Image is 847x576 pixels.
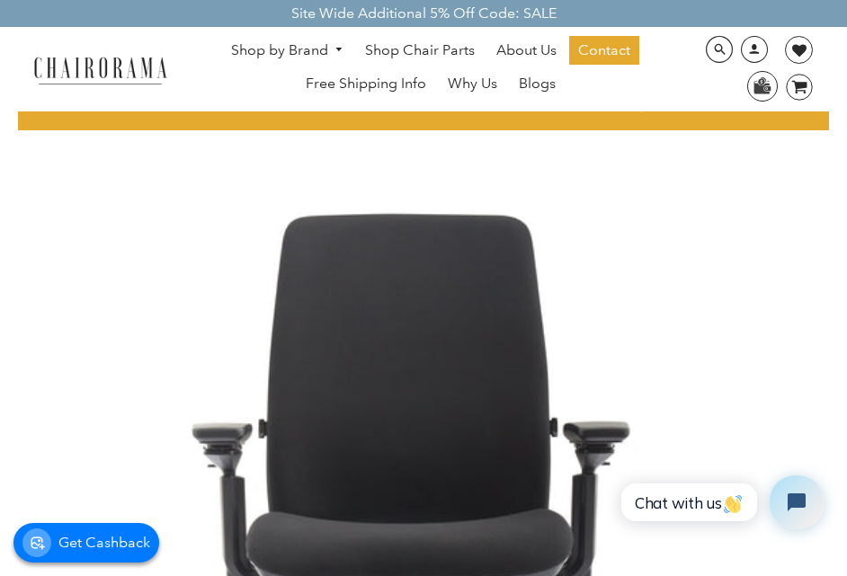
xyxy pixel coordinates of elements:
a: noicon Get Cashback [13,523,159,563]
span: About Us [496,41,557,60]
span: Free Shipping Info [306,75,426,93]
a: Blogs [510,69,565,98]
img: WhatsApp_Image_2024-07-12_at_16.23.01.webp [748,72,776,99]
span: Shop Chair Parts [365,41,475,60]
a: Shop by Brand [222,37,353,65]
img: chairorama [25,54,174,85]
a: Free Shipping Info [297,69,435,98]
span: Blogs [519,75,556,93]
span: Why Us [448,75,497,93]
a: Why Us [439,69,506,98]
span: Contact [578,41,630,60]
img: noicon [28,534,46,552]
a: About Us [487,36,566,65]
iframe: Tidio Chat [602,460,839,545]
a: Contact [569,36,639,65]
a: Shop Chair Parts [356,36,484,65]
nav: DesktopNavigation [184,36,678,102]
